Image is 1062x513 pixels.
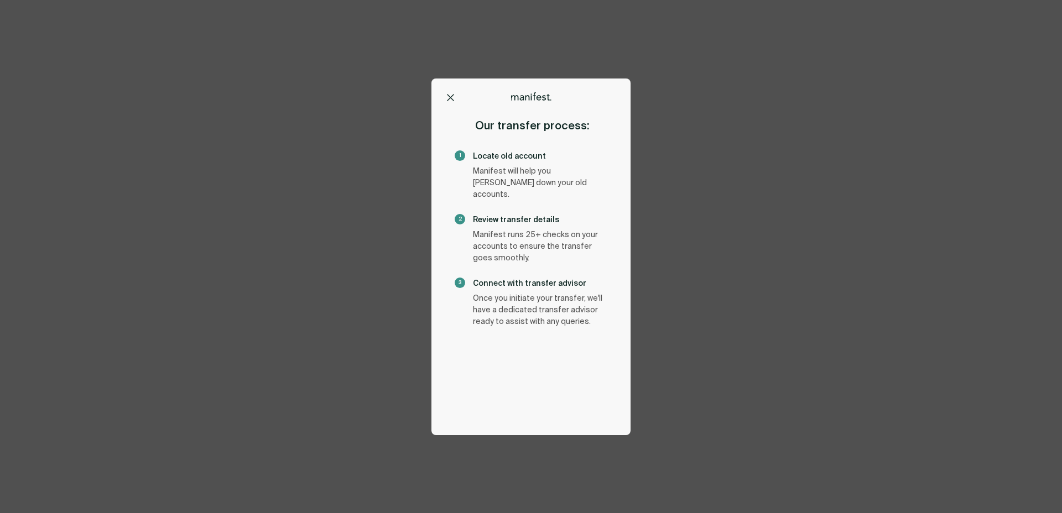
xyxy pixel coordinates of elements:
[473,278,604,289] p: Connect with transfer advisor
[445,118,619,133] h2: Our transfer process:
[459,278,461,288] span: 3
[473,214,604,225] p: Review transfer details
[473,293,604,328] p: Once you initiate your transfer, we'll have a dedicated transfer advisor ready to assist with any...
[473,166,604,201] p: Manifest will help you [PERSON_NAME] down your old accounts.
[473,150,604,161] p: Locate old account
[459,214,462,224] span: 2
[473,229,604,264] p: Manifest runs 25+ checks on your accounts to ensure the transfer goes smoothly.
[459,150,461,161] span: 1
